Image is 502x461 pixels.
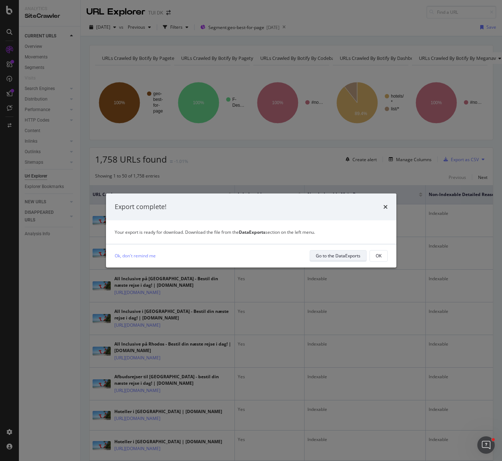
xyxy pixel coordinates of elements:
div: times [383,202,388,212]
div: Go to the DataExports [316,253,360,259]
div: OK [376,253,381,259]
strong: DataExports [239,229,265,235]
div: Export complete! [115,202,167,212]
iframe: Intercom live chat [477,436,495,454]
div: Your export is ready for download. Download the file from the [115,229,388,235]
button: OK [370,250,388,262]
button: Go to the DataExports [310,250,367,262]
a: Ok, don't remind me [115,252,156,260]
div: modal [106,193,396,268]
span: section on the left menu. [239,229,315,235]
